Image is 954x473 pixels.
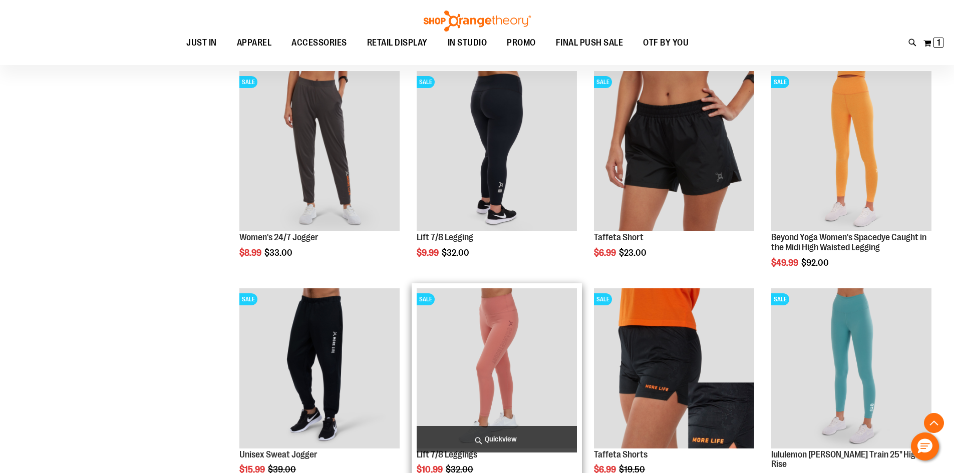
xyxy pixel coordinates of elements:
[594,288,754,448] img: Product image for Camo Tafetta Shorts
[556,32,623,54] span: FINAL PUSH SALE
[766,66,936,293] div: product
[497,32,546,55] a: PROMO
[412,66,582,283] div: product
[594,288,754,450] a: Product image for Camo Tafetta ShortsSALE
[771,449,923,469] a: lululemon [PERSON_NAME] Train 25" High-Rise
[594,71,754,231] img: Main Image of Taffeta Short
[281,32,357,55] a: ACCESSORIES
[239,71,400,231] img: Product image for 24/7 Jogger
[422,11,532,32] img: Shop Orangetheory
[227,32,282,54] a: APPAREL
[771,288,931,450] a: Product image for lululemon Womens Wunder Train High-Rise Tight 25inSALE
[448,32,487,54] span: IN STUDIO
[924,413,944,433] button: Back To Top
[771,293,789,305] span: SALE
[417,71,577,231] img: 2024 October Lift 7/8 Legging
[594,248,617,258] span: $6.99
[417,76,435,88] span: SALE
[417,71,577,233] a: 2024 October Lift 7/8 LeggingSALE
[594,449,648,459] a: Taffeta Shorts
[239,232,319,242] a: Women's 24/7 Jogger
[264,248,294,258] span: $33.00
[239,449,317,459] a: Unisex Sweat Jogger
[239,71,400,233] a: Product image for 24/7 JoggerSALE
[619,248,648,258] span: $23.00
[771,71,931,231] img: Product image for Beyond Yoga Womens Spacedye Caught in the Midi High Waisted Legging
[186,32,217,54] span: JUST IN
[417,293,435,305] span: SALE
[417,449,477,459] a: Lift 7/8 Leggings
[239,248,263,258] span: $8.99
[771,76,789,88] span: SALE
[176,32,227,55] a: JUST IN
[589,66,759,283] div: product
[417,288,577,450] a: Product image for Lift 7/8 LeggingsSALE
[417,232,473,242] a: Lift 7/8 Legging
[771,288,931,448] img: Product image for lululemon Womens Wunder Train High-Rise Tight 25in
[771,258,800,268] span: $49.99
[911,432,939,460] button: Hello, have a question? Let’s chat.
[546,32,633,55] a: FINAL PUSH SALE
[594,71,754,233] a: Main Image of Taffeta ShortSALE
[442,248,471,258] span: $32.00
[643,32,689,54] span: OTF BY YOU
[801,258,830,268] span: $92.00
[239,288,400,448] img: Product image for Unisex Sweat Jogger
[234,66,405,283] div: product
[417,426,577,452] a: Quickview
[357,32,438,55] a: RETAIL DISPLAY
[239,288,400,450] a: Product image for Unisex Sweat JoggerSALE
[239,76,257,88] span: SALE
[417,248,440,258] span: $9.99
[937,38,940,48] span: 1
[633,32,699,55] a: OTF BY YOU
[237,32,272,54] span: APPAREL
[507,32,536,54] span: PROMO
[438,32,497,55] a: IN STUDIO
[367,32,428,54] span: RETAIL DISPLAY
[771,232,926,252] a: Beyond Yoga Women's Spacedye Caught in the Midi High Waisted Legging
[594,76,612,88] span: SALE
[239,293,257,305] span: SALE
[771,71,931,233] a: Product image for Beyond Yoga Womens Spacedye Caught in the Midi High Waisted LeggingSALE
[594,293,612,305] span: SALE
[594,232,644,242] a: Taffeta Short
[291,32,347,54] span: ACCESSORIES
[417,288,577,448] img: Product image for Lift 7/8 Leggings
